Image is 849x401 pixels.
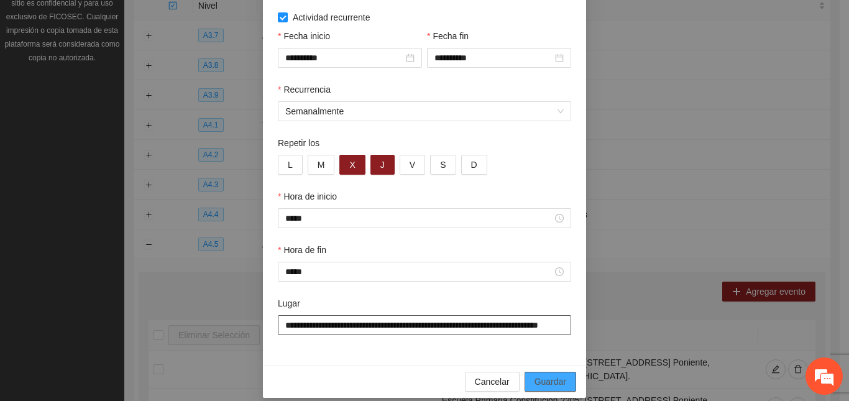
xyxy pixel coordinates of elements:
[400,155,425,175] button: V
[370,155,395,175] button: J
[278,190,337,203] label: Hora de inicio
[380,158,385,172] span: J
[65,63,209,80] div: Chatee con nosotros ahora
[6,268,237,311] textarea: Escriba su mensaje y pulse “Intro”
[285,211,553,225] input: Hora de inicio
[535,375,566,389] span: Guardar
[278,83,331,96] label: Recurrencia
[461,155,487,175] button: D
[349,158,355,172] span: X
[288,11,375,24] span: Actividad recurrente
[427,29,469,43] label: Fecha fin
[285,51,403,65] input: Fecha inicio
[434,51,553,65] input: Fecha fin
[278,155,303,175] button: L
[288,158,293,172] span: L
[440,158,446,172] span: S
[318,158,325,172] span: M
[278,315,571,335] input: Lugar
[475,375,510,389] span: Cancelar
[278,297,300,310] label: Lugar
[285,102,564,121] span: Semanalmente
[278,136,319,150] label: Repetir los
[339,155,365,175] button: X
[465,372,520,392] button: Cancelar
[471,158,477,172] span: D
[72,130,172,256] span: Estamos en línea.
[204,6,234,36] div: Minimizar ventana de chat en vivo
[278,243,326,257] label: Hora de fin
[285,265,553,279] input: Hora de fin
[278,29,330,43] label: Fecha inicio
[308,155,335,175] button: M
[525,372,576,392] button: Guardar
[410,158,415,172] span: V
[430,155,456,175] button: S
